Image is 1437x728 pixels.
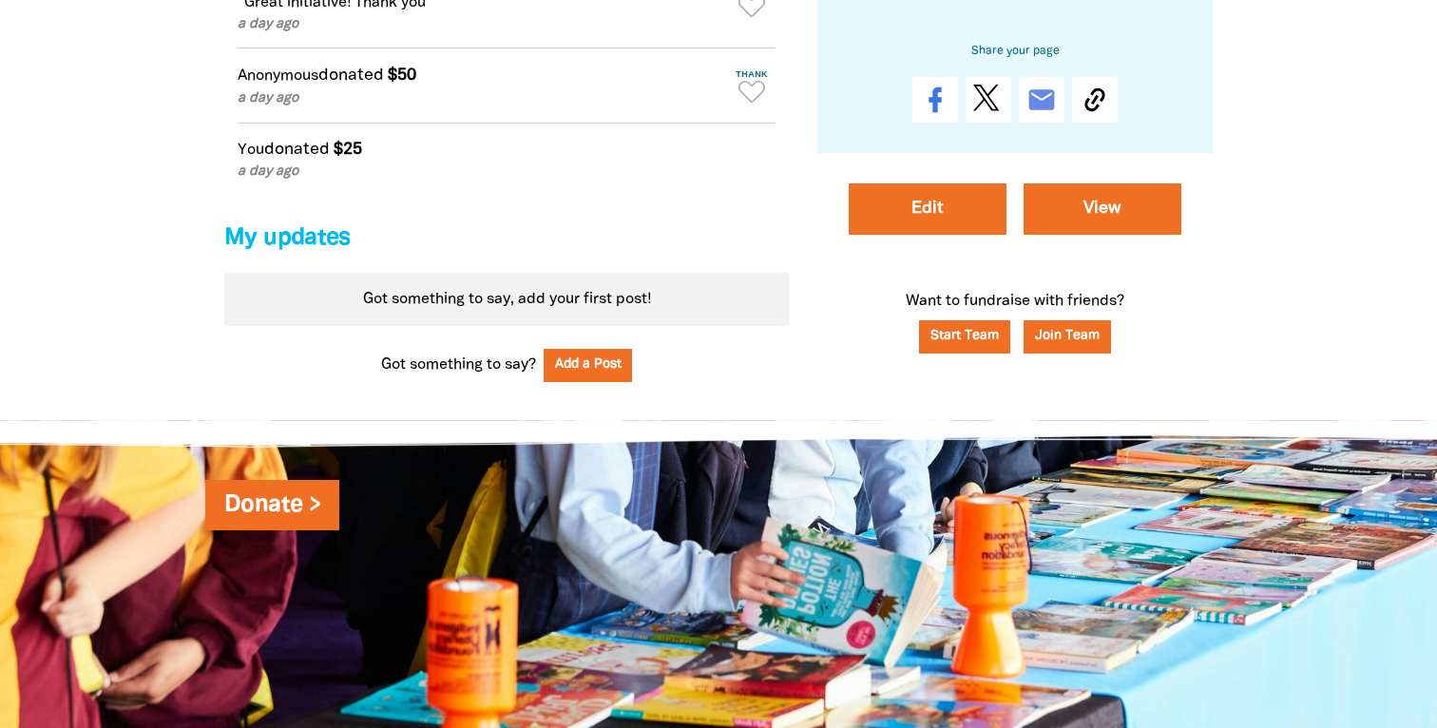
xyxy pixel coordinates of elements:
div: Got something to say, add your first post! [224,273,789,326]
button: Thank [728,62,776,110]
span: donated [264,142,330,157]
p: a day ago [238,162,724,182]
span: My updates [224,227,351,249]
em: $50 [388,67,416,83]
a: Start Team [919,320,1010,354]
p: Want to fundraise with friends? [817,290,1213,382]
a: Edit [849,183,1006,235]
button: Copy Link [1072,77,1118,123]
span: donated [318,67,384,83]
h6: Share your page [848,41,1182,62]
a: View [1024,183,1181,235]
button: Add a Post [544,349,633,382]
a: Post [966,77,1011,123]
button: Join Team [1024,320,1111,354]
span: Thank [728,69,776,79]
p: a day ago [238,14,724,35]
em: $25 [334,142,362,157]
em: Anonymous [238,69,318,83]
a: email [1019,77,1064,123]
a: Share [912,77,958,123]
p: a day ago [238,88,724,109]
i: email [1026,85,1057,115]
em: You [238,144,264,157]
span: Got something to say? [381,354,536,376]
a: Donate > [224,494,320,516]
div: Paginated content [224,273,789,326]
